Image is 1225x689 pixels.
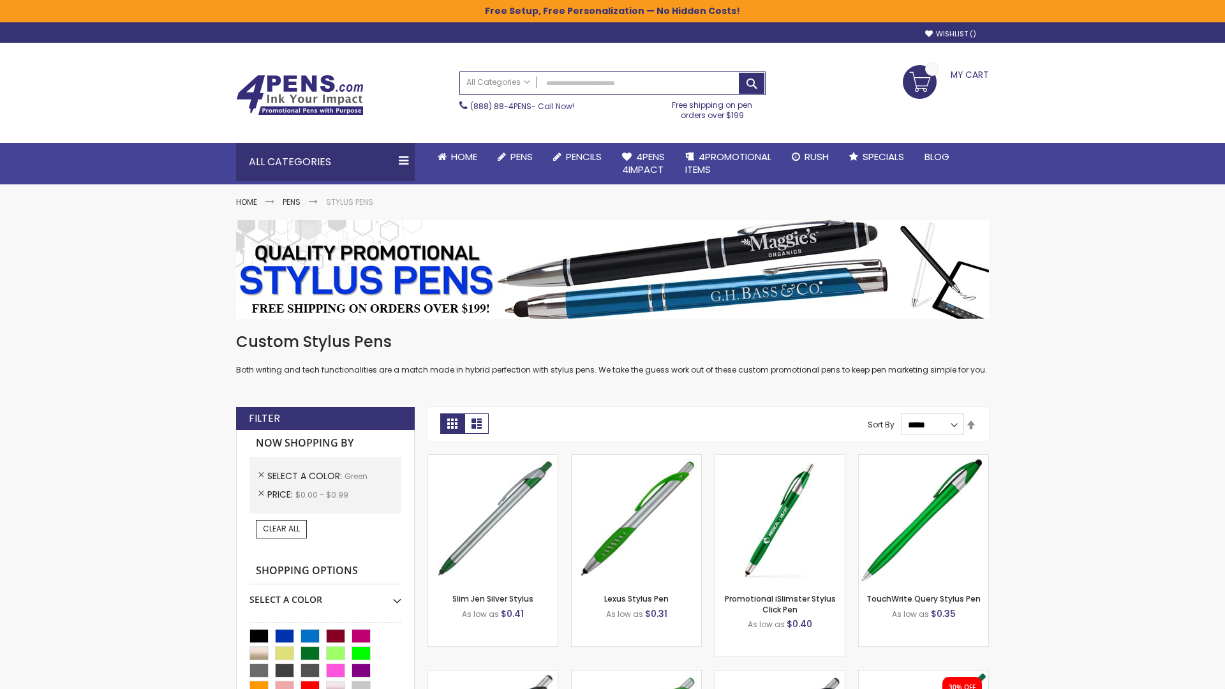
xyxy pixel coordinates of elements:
[452,593,533,604] a: Slim Jen Silver Stylus
[566,150,602,163] span: Pencils
[839,143,914,171] a: Specials
[715,670,845,681] a: Lexus Metallic Stylus Pen-Green
[236,75,364,115] img: 4Pens Custom Pens and Promotional Products
[427,143,487,171] a: Home
[725,593,836,614] a: Promotional iSlimster Stylus Click Pen
[931,607,956,620] span: $0.35
[428,455,558,584] img: Slim Jen Silver Stylus-Green
[249,411,280,426] strong: Filter
[236,332,989,352] h1: Custom Stylus Pens
[267,488,295,501] span: Price
[572,670,701,681] a: Boston Silver Stylus Pen-Green
[466,77,530,87] span: All Categories
[428,670,558,681] a: Boston Stylus Pen-Green
[685,150,771,176] span: 4PROMOTIONAL ITEMS
[543,143,612,171] a: Pencils
[859,454,988,465] a: TouchWrite Query Stylus Pen-Green
[748,619,785,630] span: As low as
[236,332,989,376] div: Both writing and tech functionalities are a match made in hybrid perfection with stylus pens. We ...
[428,454,558,465] a: Slim Jen Silver Stylus-Green
[924,150,949,163] span: Blog
[914,143,960,171] a: Blog
[460,72,537,93] a: All Categories
[892,609,929,619] span: As low as
[249,584,401,606] div: Select A Color
[645,607,667,620] span: $0.31
[345,471,367,482] span: Green
[612,143,675,184] a: 4Pens4impact
[715,454,845,465] a: Promotional iSlimster Stylus Click Pen-Green
[470,101,574,112] span: - Call Now!
[510,150,533,163] span: Pens
[295,489,348,500] span: $0.00 - $0.99
[859,670,988,681] a: iSlimster II - Full Color-Green
[501,607,524,620] span: $0.41
[440,413,464,434] strong: Grid
[263,523,300,534] span: Clear All
[256,520,307,538] a: Clear All
[606,609,643,619] span: As low as
[249,558,401,585] strong: Shopping Options
[868,419,895,430] label: Sort By
[236,143,415,181] div: All Categories
[604,593,669,604] a: Lexus Stylus Pen
[283,196,301,207] a: Pens
[249,430,401,457] strong: Now Shopping by
[805,150,829,163] span: Rush
[572,454,701,465] a: Lexus Stylus Pen-Green
[622,150,665,176] span: 4Pens 4impact
[451,150,477,163] span: Home
[859,455,988,584] img: TouchWrite Query Stylus Pen-Green
[326,196,373,207] strong: Stylus Pens
[487,143,543,171] a: Pens
[866,593,981,604] a: TouchWrite Query Stylus Pen
[782,143,839,171] a: Rush
[236,220,989,319] img: Stylus Pens
[715,455,845,584] img: Promotional iSlimster Stylus Click Pen-Green
[863,150,904,163] span: Specials
[787,618,812,630] span: $0.40
[267,470,345,482] span: Select A Color
[572,455,701,584] img: Lexus Stylus Pen-Green
[659,95,766,121] div: Free shipping on pen orders over $199
[236,196,257,207] a: Home
[470,101,531,112] a: (888) 88-4PENS
[462,609,499,619] span: As low as
[675,143,782,184] a: 4PROMOTIONALITEMS
[925,29,976,39] a: Wishlist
